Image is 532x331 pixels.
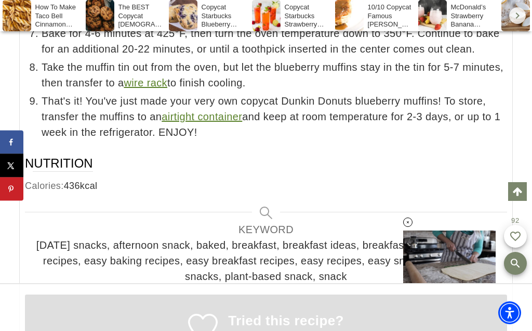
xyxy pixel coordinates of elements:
[77,284,455,331] iframe: Advertisement
[162,111,242,122] a: airtight container
[1,1,9,9] img: consumer-privacy-logo.png
[498,301,521,324] div: Accessibility Menu
[508,182,527,201] a: Scroll to top
[80,181,98,191] span: kcal
[28,222,504,237] span: Keyword
[42,93,507,140] span: That's it! You've just made your very own copycat Dunkin Donuts blueberry muffins! To store, tran...
[42,26,507,57] span: Bake for 4-6 minutes at 425°F, then turn the oven temperature down to 350°F. Continue to bake for...
[124,77,167,88] a: wire rack
[64,181,80,191] span: 436
[42,59,507,91] span: Take the muffin tin out from the oven, but let the blueberry muffins stay in the tin for 5-7 minu...
[25,181,64,191] span: Calories:
[25,155,93,172] span: Nutrition
[28,237,504,284] span: [DATE] snacks, afternoon snack, baked, breakfast, breakfast ideas, breakfast muffins, breakfast r...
